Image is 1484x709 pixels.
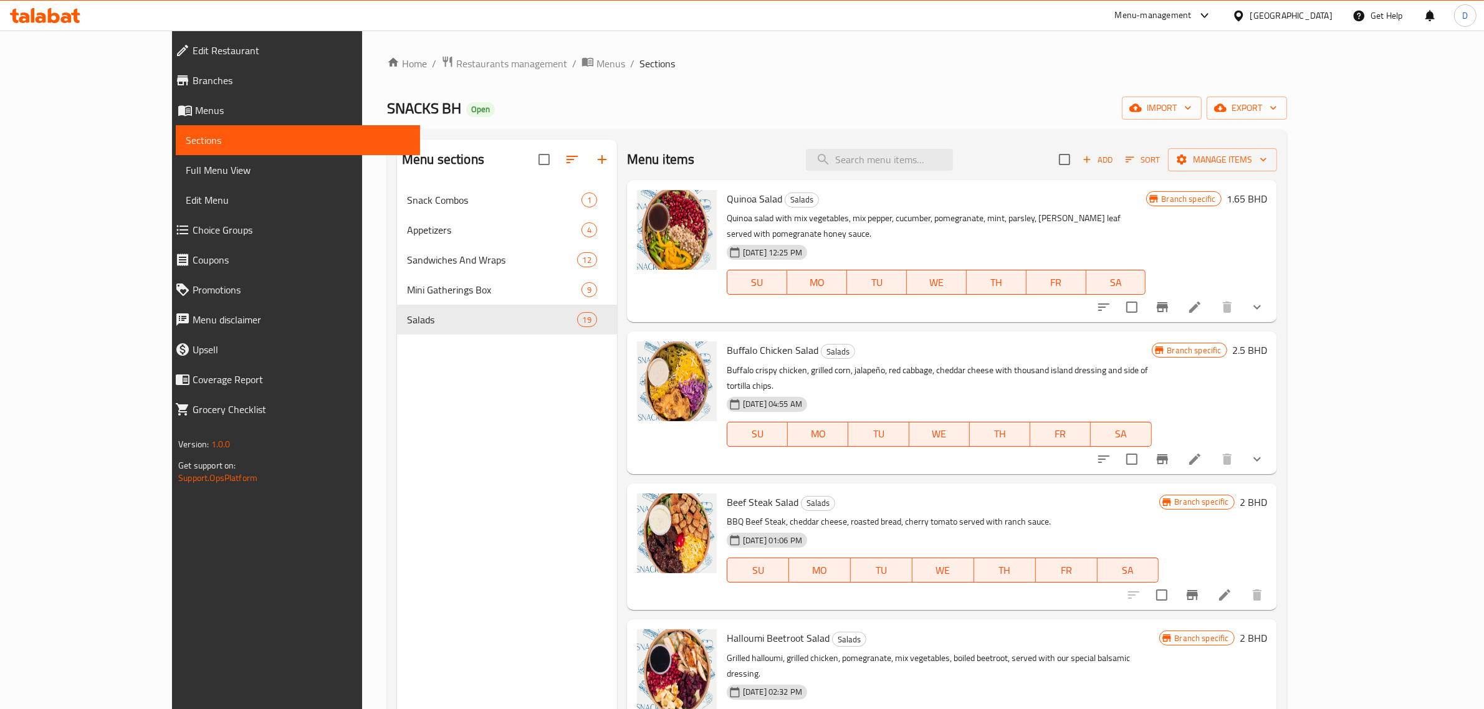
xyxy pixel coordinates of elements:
nav: breadcrumb [387,55,1287,72]
span: Full Menu View [186,163,410,178]
span: Sort [1126,153,1160,167]
span: Coverage Report [193,372,410,387]
button: export [1207,97,1287,120]
button: WE [909,422,970,447]
button: WE [912,558,974,583]
div: Open [466,102,495,117]
li: / [432,56,436,71]
button: show more [1242,444,1272,474]
span: Menus [195,103,410,118]
div: Snack Combos1 [397,185,617,215]
span: Sort sections [557,145,587,174]
a: Edit Restaurant [165,36,420,65]
span: Promotions [193,282,410,297]
h6: 1.65 BHD [1227,190,1267,207]
p: Buffalo crispy chicken, grilled corn, jalapeño, red cabbage, cheddar cheese with thousand island ... [727,363,1152,394]
span: TU [853,425,904,443]
h2: Menu sections [402,150,484,169]
nav: Menu sections [397,180,617,340]
p: Grilled halloumi, grilled chicken, pomegranate, mix vegetables, boiled beetroot, served with our ... [727,650,1159,682]
span: Upsell [193,342,410,357]
span: Select all sections [531,146,557,173]
div: Salads19 [397,305,617,335]
span: SU [732,561,784,579]
h6: 2 BHD [1240,629,1267,647]
a: Edit Menu [176,185,420,215]
button: TH [970,422,1030,447]
button: SA [1091,422,1151,447]
div: [GEOGRAPHIC_DATA] [1250,9,1333,22]
button: MO [787,270,847,295]
a: Branches [165,65,420,95]
span: Select to update [1119,446,1145,472]
span: Menus [596,56,625,71]
span: Sections [639,56,675,71]
span: MO [792,274,842,292]
span: 1 [582,194,596,206]
span: Coupons [193,252,410,267]
button: delete [1212,444,1242,474]
div: Salads [801,496,835,511]
span: Choice Groups [193,222,410,237]
span: SA [1096,425,1146,443]
span: Menu disclaimer [193,312,410,327]
a: Sections [176,125,420,155]
span: Get support on: [178,457,236,473]
span: Branch specific [1162,345,1227,356]
span: Halloumi Beetroot Salad [727,629,830,647]
span: MO [793,425,843,443]
p: Quinoa salad with mix vegetables, mix pepper, cucumber, pomegranate, mint, parsley, [PERSON_NAME]... [727,211,1146,242]
span: [DATE] 04:55 AM [738,398,807,410]
button: WE [907,270,967,295]
button: TH [967,270,1027,295]
span: Salads [802,496,835,510]
span: Branches [193,73,410,88]
img: Halloumi Beetroot Salad [637,629,717,709]
a: Support.OpsPlatform [178,470,257,486]
a: Menu disclaimer [165,305,420,335]
button: FR [1036,558,1098,583]
span: MO [794,561,846,579]
div: Appetizers4 [397,215,617,245]
span: Grocery Checklist [193,402,410,417]
span: Salads [833,632,866,647]
span: TU [856,561,907,579]
button: sort-choices [1089,444,1119,474]
span: Appetizers [407,222,582,237]
span: Sort items [1118,150,1168,169]
span: TH [975,425,1025,443]
span: 9 [582,284,596,296]
a: Upsell [165,335,420,364]
button: Branch-specific-item [1177,580,1207,610]
button: SU [727,558,789,583]
a: Edit menu item [1187,300,1202,315]
span: export [1217,100,1277,116]
button: Manage items [1168,148,1277,171]
button: FR [1030,422,1091,447]
div: items [582,222,597,237]
span: FR [1041,561,1093,579]
span: SU [732,425,783,443]
svg: Show Choices [1250,452,1265,467]
div: items [582,193,597,207]
span: Salads [785,193,818,207]
a: Edit menu item [1187,452,1202,467]
div: Salads [785,193,819,207]
button: SA [1086,270,1146,295]
div: Sandwiches And Wraps12 [397,245,617,275]
button: SU [727,422,788,447]
span: 4 [582,224,596,236]
svg: Show Choices [1250,300,1265,315]
span: WE [917,561,969,579]
span: [DATE] 12:25 PM [738,247,807,259]
span: Snack Combos [407,193,582,207]
button: Sort [1123,150,1163,169]
span: import [1132,100,1192,116]
span: Version: [178,436,209,452]
span: Sandwiches And Wraps [407,252,577,267]
button: SA [1098,558,1159,583]
span: Select to update [1119,294,1145,320]
li: / [572,56,577,71]
li: / [630,56,634,71]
